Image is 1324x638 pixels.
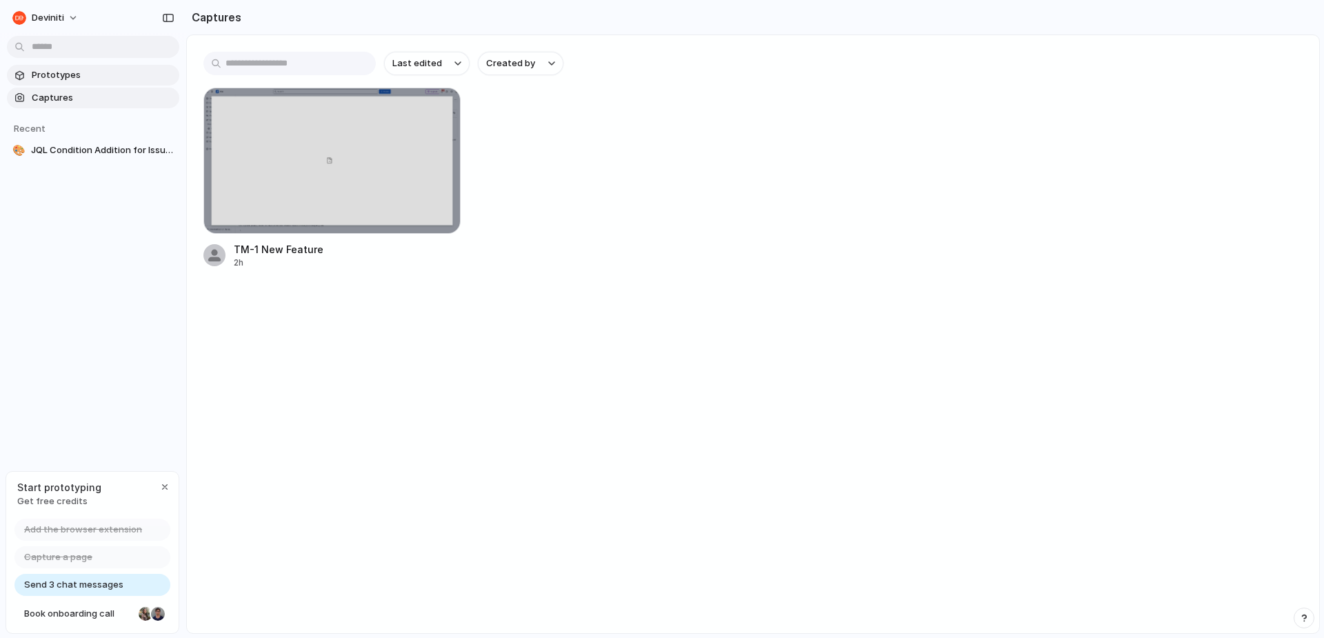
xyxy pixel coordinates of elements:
[24,523,142,537] span: Add the browser extension
[478,52,563,75] button: Created by
[24,607,133,621] span: Book onboarding call
[24,578,123,592] span: Send 3 chat messages
[234,257,323,269] div: 2h
[486,57,535,70] span: Created by
[17,495,101,508] span: Get free credits
[32,68,174,82] span: Prototypes
[150,606,166,622] div: Christian Iacullo
[32,11,64,25] span: Deviniti
[384,52,470,75] button: Last edited
[7,140,179,161] a: 🎨JQL Condition Addition for Issue Templates
[12,143,26,157] div: 🎨
[186,9,241,26] h2: Captures
[392,57,442,70] span: Last edited
[24,550,92,564] span: Capture a page
[234,242,323,257] div: TM-1 New Feature
[7,65,179,86] a: Prototypes
[17,480,101,495] span: Start prototyping
[14,123,46,134] span: Recent
[31,143,174,157] span: JQL Condition Addition for Issue Templates
[137,606,154,622] div: Nicole Kubica
[32,91,174,105] span: Captures
[14,603,170,625] a: Book onboarding call
[7,7,86,29] button: Deviniti
[7,88,179,108] a: Captures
